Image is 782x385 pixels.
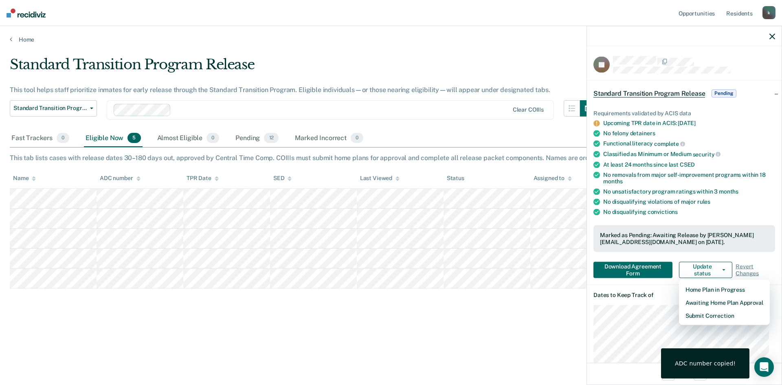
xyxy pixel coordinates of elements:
[593,89,705,97] span: Standard Transition Program Release
[593,110,775,117] div: Requirements validated by ACIS data
[57,133,69,143] span: 0
[187,175,219,182] div: TPR Date
[654,141,685,147] span: complete
[680,161,695,167] span: CSED
[7,9,46,18] img: Recidiviz
[679,296,770,309] button: Awaiting Home Plan Approval
[603,171,775,185] div: No removals from major self-improvement programs within 18
[206,133,219,143] span: 0
[13,105,87,112] span: Standard Transition Program Release
[10,154,772,162] div: This tab lists cases with release dates 30–180 days out, approved by Central Time Comp. COIIIs mu...
[593,291,775,298] dt: Dates to Keep Track of
[736,263,775,277] span: Revert Changes
[762,6,775,19] div: k
[603,161,775,168] div: At least 24 months since last
[156,130,221,147] div: Almost Eligible
[351,133,363,143] span: 0
[513,106,544,113] div: Clear COIIIs
[534,175,572,182] div: Assigned to
[675,360,736,367] div: ADC number copied!
[273,175,292,182] div: SED
[127,133,141,143] span: 5
[603,140,775,147] div: Functional literacy
[679,283,770,296] button: Home Plan in Progress
[603,120,775,127] div: Upcoming TPR date in ACIS: [DATE]
[679,309,770,322] button: Submit Correction
[719,188,738,195] span: months
[10,36,772,43] a: Home
[603,130,775,137] div: No felony
[693,151,721,157] span: security
[603,198,775,205] div: No disqualifying violations of major
[593,262,672,278] button: Download Agreement Form
[697,198,710,205] span: rules
[264,133,279,143] span: 12
[754,357,774,377] div: Open Intercom Messenger
[10,130,71,147] div: Fast Trackers
[293,130,365,147] div: Marked Incorrect
[234,130,280,147] div: Pending
[600,232,769,246] div: Marked as Pending: Awaiting Release by [PERSON_NAME][EMAIL_ADDRESS][DOMAIN_NAME] on [DATE].
[84,130,142,147] div: Eligible Now
[679,262,732,278] button: Update status
[447,175,464,182] div: Status
[360,175,400,182] div: Last Viewed
[603,188,775,195] div: No unsatisfactory program ratings within 3
[603,209,775,216] div: No disqualifying
[10,56,596,79] div: Standard Transition Program Release
[13,175,36,182] div: Name
[587,80,782,106] div: Standard Transition Program ReleasePending
[603,151,775,158] div: Classified as Minimum or Medium
[10,86,596,94] div: This tool helps staff prioritize inmates for early release through the Standard Transition Progra...
[593,262,676,278] a: Download Agreement Form
[100,175,141,182] div: ADC number
[648,209,678,215] span: convictions
[630,130,655,136] span: detainers
[712,89,736,97] span: Pending
[603,178,623,185] span: months
[587,363,782,384] div: 7 / 10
